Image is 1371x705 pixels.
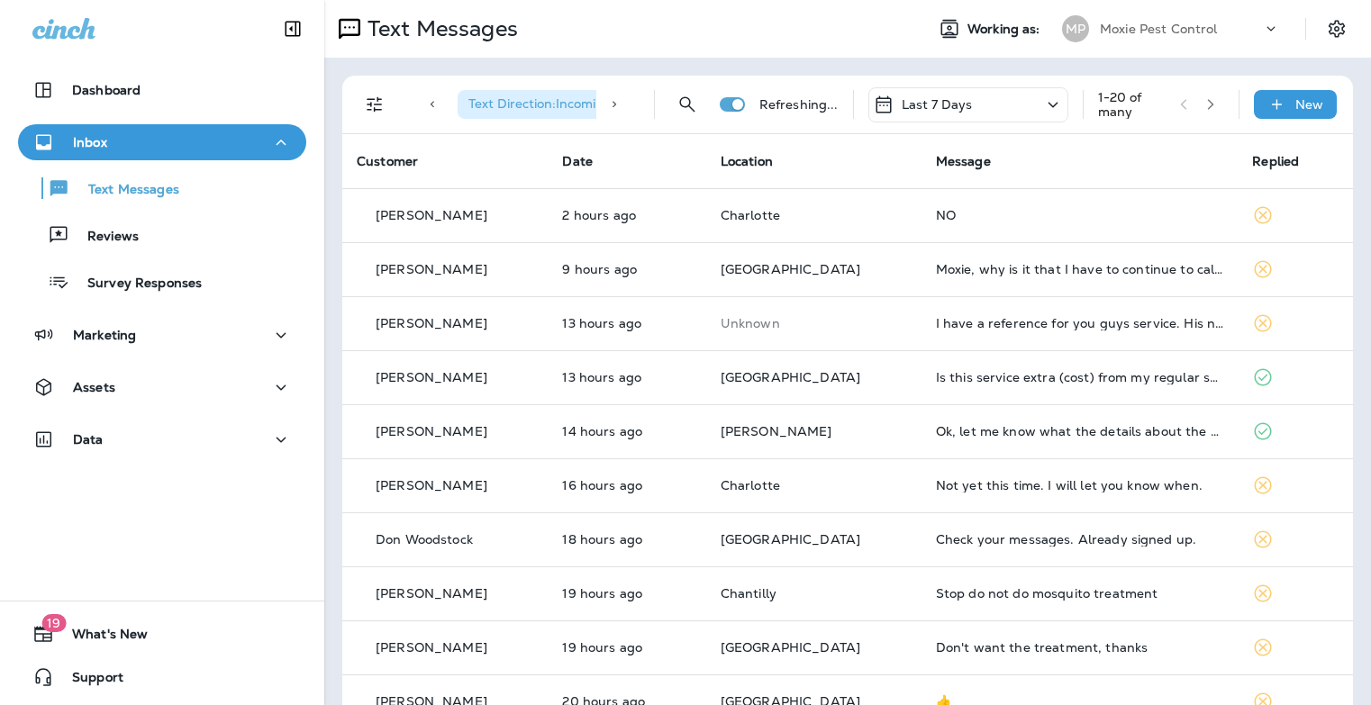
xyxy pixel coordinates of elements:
p: Aug 12, 2025 07:36 AM [562,208,691,222]
p: Refreshing... [759,97,839,112]
button: Survey Responses [18,263,306,301]
p: [PERSON_NAME] [376,640,487,655]
p: Text Messages [70,182,179,199]
button: Filters [357,86,393,122]
p: Data [73,432,104,447]
p: Text Messages [360,15,518,42]
div: I have a reference for you guys service. His name is Mauricio Flores and his cell number is 1 385... [936,316,1224,330]
span: Message [936,153,991,169]
div: MP [1062,15,1089,42]
p: Reviews [69,229,139,246]
p: Last 7 Days [902,97,973,112]
div: NO [936,208,1224,222]
span: Replied [1252,153,1299,169]
button: Collapse Sidebar [268,11,318,47]
p: Aug 11, 2025 08:20 PM [562,370,691,384]
p: Aug 11, 2025 03:20 PM [562,532,691,547]
p: [PERSON_NAME] [376,208,487,222]
p: Aug 11, 2025 08:32 PM [562,316,691,330]
p: [PERSON_NAME] [376,370,487,384]
span: [GEOGRAPHIC_DATA] [721,369,860,385]
p: Moxie Pest Control [1100,22,1218,36]
span: [GEOGRAPHIC_DATA] [721,261,860,277]
p: Aug 11, 2025 07:30 PM [562,424,691,438]
span: Location [721,153,773,169]
p: Don Woodstock [376,532,473,547]
button: Settings [1321,13,1353,45]
button: Data [18,421,306,457]
p: Aug 11, 2025 02:09 PM [562,586,691,601]
div: 1 - 20 of many [1098,90,1166,119]
div: Not yet this time. I will let you know when. [936,478,1224,493]
div: Ok, let me know what the details about the service are.... [936,424,1224,438]
span: [PERSON_NAME] [721,423,832,439]
p: [PERSON_NAME] [376,262,487,276]
div: Stop do not do mosquito treatment [936,586,1224,601]
div: Don't want the treatment, thanks [936,640,1224,655]
div: Moxie, why is it that I have to continue to call your company instead of you guys reaching out wi... [936,262,1224,276]
p: [PERSON_NAME] [376,316,487,330]
span: Text Direction : Incoming [468,95,612,112]
p: Aug 11, 2025 11:44 PM [562,262,691,276]
span: [GEOGRAPHIC_DATA] [721,639,860,655]
p: Inbox [73,135,107,149]
p: [PERSON_NAME] [376,478,487,493]
span: Date [562,153,593,169]
span: What's New [54,627,148,648]
button: Text Messages [18,169,306,207]
button: Reviews [18,216,306,254]
div: Check your messages. Already signed up. [936,532,1224,547]
span: Charlotte [721,477,780,493]
p: Marketing [73,328,136,342]
span: [GEOGRAPHIC_DATA] [721,531,860,547]
p: Assets [73,380,115,394]
p: New [1295,97,1323,112]
div: Text Direction:Incoming [458,90,641,119]
p: Survey Responses [69,276,202,293]
button: Support [18,659,306,695]
p: [PERSON_NAME] [376,424,487,438]
button: Search Messages [669,86,705,122]
button: Assets [18,369,306,405]
div: Is this service extra (cost) from my regular service? [936,370,1224,384]
p: Dashboard [72,83,141,97]
span: Chantilly [721,585,776,601]
p: Aug 11, 2025 02:07 PM [562,640,691,655]
p: Aug 11, 2025 05:16 PM [562,478,691,493]
p: This customer does not have a last location and the phone number they messaged is not assigned to... [721,316,907,330]
span: Customer [357,153,418,169]
span: Support [54,670,123,691]
button: 19What's New [18,616,306,652]
span: 19 [41,614,66,632]
button: Dashboard [18,72,306,108]
span: Working as: [967,22,1044,37]
button: Inbox [18,124,306,160]
button: Marketing [18,317,306,353]
span: Charlotte [721,207,780,223]
p: [PERSON_NAME] [376,586,487,601]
